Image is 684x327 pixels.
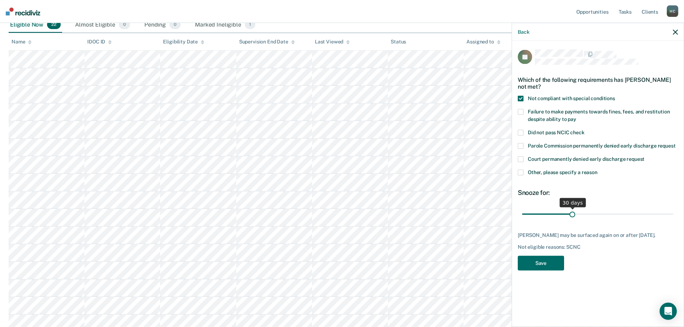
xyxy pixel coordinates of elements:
[518,244,678,250] div: Not eligible reasons: SCNC
[315,39,350,45] div: Last Viewed
[528,169,597,175] span: Other, please specify a reason
[528,130,585,135] span: Did not pass NCIC check
[119,20,130,29] span: 0
[667,5,678,17] div: H C
[163,39,204,45] div: Eligibility Date
[245,20,255,29] span: 1
[528,95,615,101] span: Not compliant with special conditions
[143,17,182,33] div: Pending
[239,39,295,45] div: Supervision End Date
[87,39,112,45] div: IDOC ID
[528,143,676,149] span: Parole Commission permanently denied early discharge request
[466,39,500,45] div: Assigned to
[169,20,181,29] span: 0
[518,256,564,271] button: Save
[9,17,62,33] div: Eligible Now
[6,8,40,15] img: Recidiviz
[74,17,131,33] div: Almost Eligible
[518,29,529,35] button: Back
[560,198,586,207] div: 30 days
[660,303,677,320] div: Open Intercom Messenger
[518,232,678,238] div: [PERSON_NAME] may be surfaced again on or after [DATE].
[528,109,670,122] span: Failure to make payments towards fines, fees, and restitution despite ability to pay
[518,189,678,197] div: Snooze for:
[391,39,406,45] div: Status
[518,70,678,95] div: Which of the following requirements has [PERSON_NAME] not met?
[528,156,645,162] span: Court permanently denied early discharge request
[194,17,257,33] div: Marked Ineligible
[11,39,32,45] div: Name
[47,20,61,29] span: 22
